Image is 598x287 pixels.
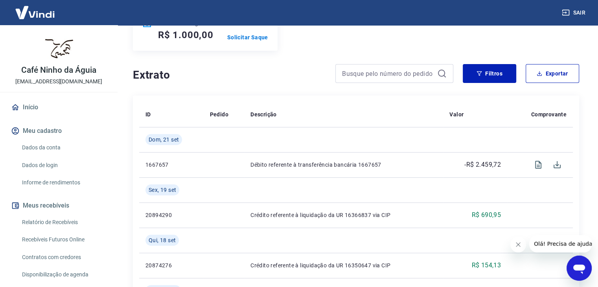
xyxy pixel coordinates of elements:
[19,214,108,230] a: Relatório de Recebíveis
[9,99,108,116] a: Início
[145,261,197,269] p: 20874276
[149,186,176,194] span: Sex, 19 set
[19,175,108,191] a: Informe de rendimentos
[471,261,501,270] p: R$ 154,13
[133,67,326,83] h4: Extrato
[19,140,108,156] a: Dados da conta
[526,64,579,83] button: Exportar
[9,197,108,214] button: Meus recebíveis
[250,161,437,169] p: Débito referente à transferência bancária 1667657
[9,0,61,24] img: Vindi
[5,6,66,12] span: Olá! Precisa de ajuda?
[250,211,437,219] p: Crédito referente à liquidação da UR 16366837 via CIP
[463,64,516,83] button: Filtros
[19,157,108,173] a: Dados de login
[19,249,108,265] a: Contratos com credores
[227,33,268,41] a: Solicitar Saque
[43,31,75,63] img: ba604deb-a2f5-4abf-9a05-6794b22d1353.jpeg
[529,155,548,174] span: Visualizar
[19,232,108,248] a: Recebíveis Futuros Online
[158,29,213,41] h5: R$ 1.000,00
[250,110,277,118] p: Descrição
[529,235,592,252] iframe: Mensagem da empresa
[149,136,179,143] span: Dom, 21 set
[548,155,567,174] span: Download
[531,110,567,118] p: Comprovante
[567,256,592,281] iframe: Botão para abrir a janela de mensagens
[145,211,197,219] p: 20894290
[145,161,197,169] p: 1667657
[560,6,589,20] button: Sair
[449,110,464,118] p: Valor
[145,110,151,118] p: ID
[471,210,501,220] p: R$ 690,95
[149,236,176,244] span: Qui, 18 set
[21,66,96,74] p: Café Ninho da Águia
[9,122,108,140] button: Meu cadastro
[210,110,228,118] p: Pedido
[19,267,108,283] a: Disponibilização de agenda
[15,77,102,86] p: [EMAIL_ADDRESS][DOMAIN_NAME]
[342,68,434,79] input: Busque pelo número do pedido
[510,237,526,252] iframe: Fechar mensagem
[464,160,501,169] p: -R$ 2.459,72
[250,261,437,269] p: Crédito referente à liquidação da UR 16350647 via CIP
